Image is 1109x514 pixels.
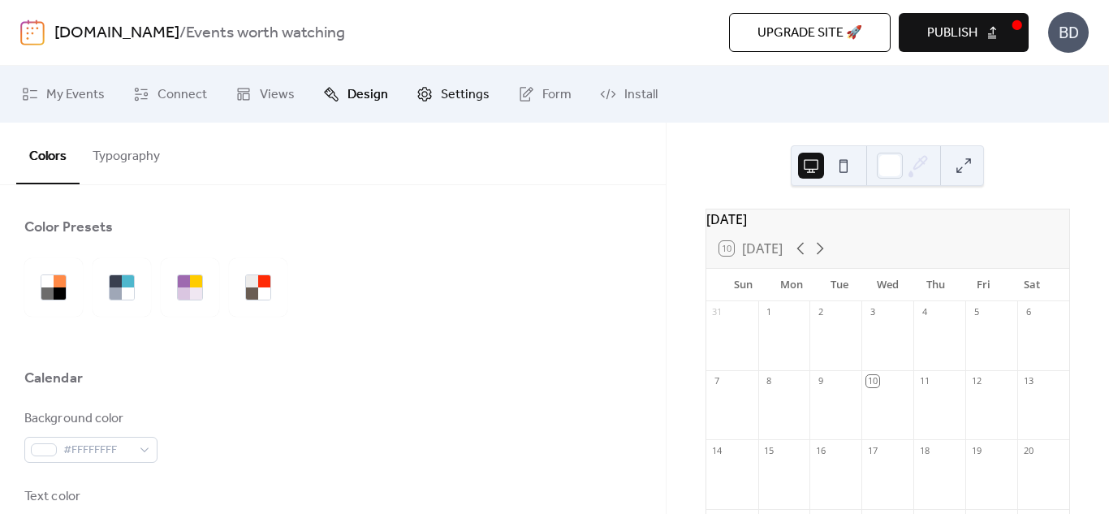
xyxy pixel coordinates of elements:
[506,72,584,116] a: Form
[24,409,154,429] div: Background color
[866,375,878,387] div: 10
[441,85,490,105] span: Settings
[729,13,891,52] button: Upgrade site 🚀
[970,306,982,318] div: 5
[46,85,105,105] span: My Events
[24,218,113,237] div: Color Presets
[404,72,502,116] a: Settings
[918,444,930,456] div: 18
[763,375,775,387] div: 8
[866,444,878,456] div: 17
[80,123,173,183] button: Typography
[763,306,775,318] div: 1
[970,444,982,456] div: 19
[1022,375,1034,387] div: 13
[223,72,307,116] a: Views
[927,24,977,43] span: Publish
[588,72,670,116] a: Install
[918,306,930,318] div: 4
[763,444,775,456] div: 15
[63,441,132,460] span: #FFFFFFFF
[866,306,878,318] div: 3
[864,269,912,301] div: Wed
[10,72,117,116] a: My Events
[1048,12,1089,53] div: BD
[814,375,826,387] div: 9
[918,375,930,387] div: 11
[814,306,826,318] div: 2
[899,13,1029,52] button: Publish
[24,369,83,388] div: Calendar
[347,85,388,105] span: Design
[711,306,723,318] div: 31
[912,269,960,301] div: Thu
[814,444,826,456] div: 16
[719,269,767,301] div: Sun
[1008,269,1056,301] div: Sat
[1022,444,1034,456] div: 20
[54,18,179,49] a: [DOMAIN_NAME]
[158,85,207,105] span: Connect
[970,375,982,387] div: 12
[624,85,658,105] span: Install
[186,18,345,49] b: Events worth watching
[711,375,723,387] div: 7
[706,209,1069,229] div: [DATE]
[24,487,154,507] div: Text color
[815,269,863,301] div: Tue
[20,19,45,45] img: logo
[542,85,572,105] span: Form
[260,85,295,105] span: Views
[16,123,80,184] button: Colors
[179,18,186,49] b: /
[311,72,400,116] a: Design
[960,269,1008,301] div: Fri
[121,72,219,116] a: Connect
[711,444,723,456] div: 14
[757,24,862,43] span: Upgrade site 🚀
[1022,306,1034,318] div: 6
[767,269,815,301] div: Mon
